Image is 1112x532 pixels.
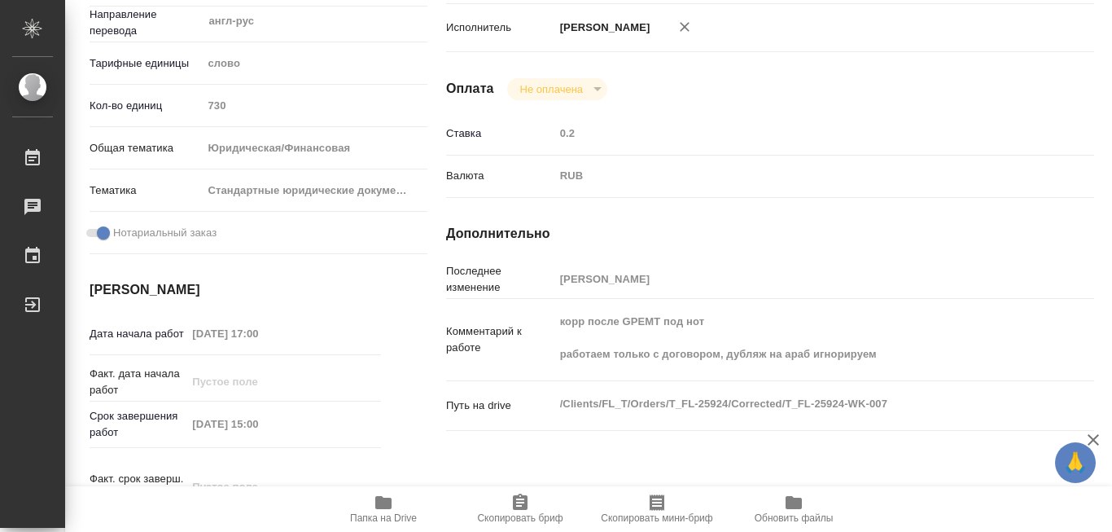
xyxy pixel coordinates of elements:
[202,94,427,117] input: Пустое поле
[186,412,329,436] input: Пустое поле
[554,162,1040,190] div: RUB
[554,308,1040,368] textarea: корр после GPEMT под нот работаем только с договором, дубляж на араб игнорируем
[507,78,607,100] div: Не оплачена
[186,370,329,394] input: Пустое поле
[554,267,1040,291] input: Пустое поле
[446,263,554,296] p: Последнее изменение
[90,471,186,503] p: Факт. срок заверш. работ
[90,55,202,72] p: Тарифные единицы
[90,326,186,342] p: Дата начала работ
[113,225,217,241] span: Нотариальный заказ
[554,20,650,36] p: [PERSON_NAME]
[446,125,554,142] p: Ставка
[1055,442,1096,483] button: 🙏
[315,486,452,532] button: Папка на Drive
[1062,446,1089,480] span: 🙏
[755,512,834,524] span: Обновить файлы
[202,177,427,204] div: Стандартные юридические документы, договоры, уставы
[90,98,202,114] p: Кол-во единиц
[90,366,186,398] p: Факт. дата начала работ
[515,82,588,96] button: Не оплачена
[477,512,563,524] span: Скопировать бриф
[452,486,589,532] button: Скопировать бриф
[90,280,381,300] h4: [PERSON_NAME]
[90,182,202,199] p: Тематика
[202,134,427,162] div: Юридическая/Финансовая
[589,486,725,532] button: Скопировать мини-бриф
[186,322,329,345] input: Пустое поле
[446,79,494,99] h4: Оплата
[725,486,862,532] button: Обновить файлы
[554,121,1040,145] input: Пустое поле
[90,140,202,156] p: Общая тематика
[202,50,427,77] div: слово
[446,398,554,414] p: Путь на drive
[554,390,1040,418] textarea: /Clients/FL_T/Orders/T_FL-25924/Corrected/T_FL-25924-WK-007
[90,7,202,39] p: Направление перевода
[186,475,329,499] input: Пустое поле
[601,512,712,524] span: Скопировать мини-бриф
[90,408,186,441] p: Срок завершения работ
[446,323,554,356] p: Комментарий к работе
[350,512,417,524] span: Папка на Drive
[446,20,554,36] p: Исполнитель
[446,168,554,184] p: Валюта
[446,224,1094,244] h4: Дополнительно
[667,9,703,45] button: Удалить исполнителя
